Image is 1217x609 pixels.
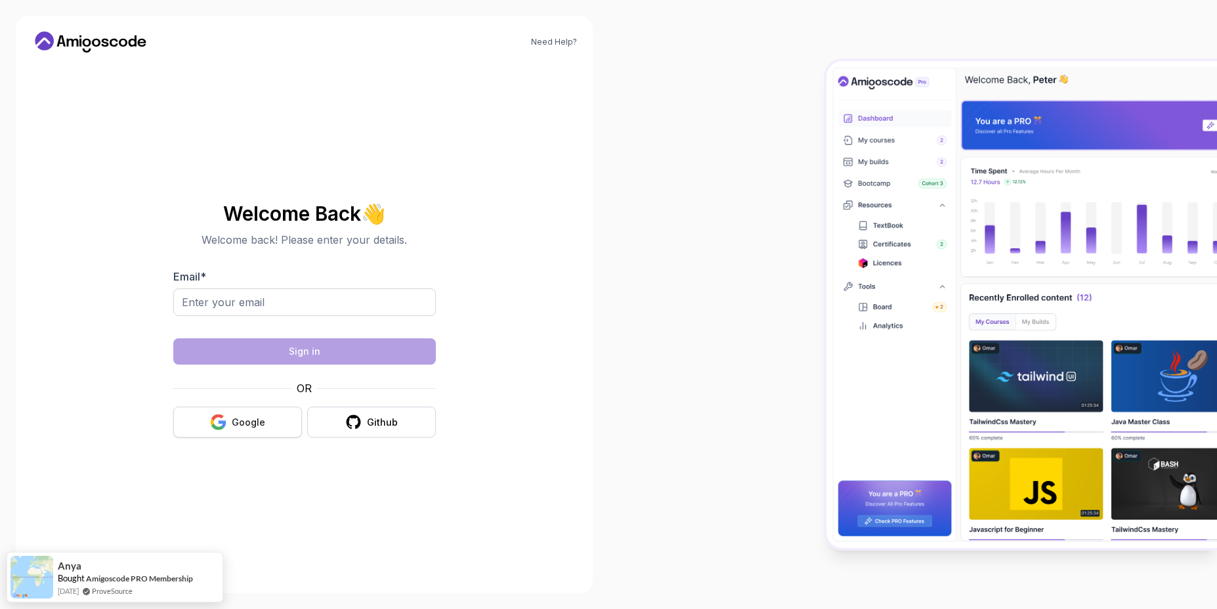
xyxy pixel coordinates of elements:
input: Enter your email [173,288,436,316]
a: Home link [32,32,150,53]
div: Sign in [289,345,320,358]
button: Sign in [173,338,436,365]
button: Github [307,407,436,438]
div: Google [232,416,265,429]
p: OR [297,380,312,396]
a: Need Help? [531,37,577,47]
span: Bought [58,573,85,583]
h2: Welcome Back [173,203,436,224]
img: Amigoscode Dashboard [826,61,1217,549]
button: Google [173,407,302,438]
img: provesource social proof notification image [11,556,53,598]
a: Amigoscode PRO Membership [86,574,193,583]
div: Github [367,416,398,429]
p: Welcome back! Please enter your details. [173,232,436,248]
label: Email * [173,270,206,283]
span: 👋 [361,203,386,225]
span: Anya [58,560,81,572]
a: ProveSource [92,585,133,597]
span: [DATE] [58,585,79,597]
